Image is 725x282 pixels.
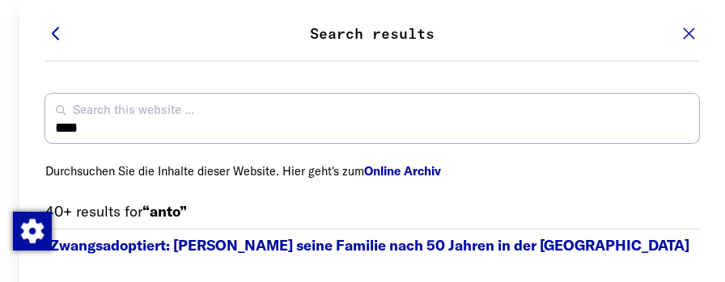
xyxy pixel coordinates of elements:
[50,234,689,256] a: Zwangsadoptiert: [PERSON_NAME] seine Familie nach 50 Jahren in der [GEOGRAPHIC_DATA]
[45,200,699,229] p: 40+ results for
[632,8,706,41] nav: Primary
[13,212,52,250] img: Change consent
[310,23,435,44] p: Search results
[142,202,187,221] strong: “anto”
[364,163,441,179] a: Online Archiv
[45,162,699,181] p: Durchsuchen Sie die Inhalte dieser Website. Hier geht's zum
[12,211,51,250] div: Change consent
